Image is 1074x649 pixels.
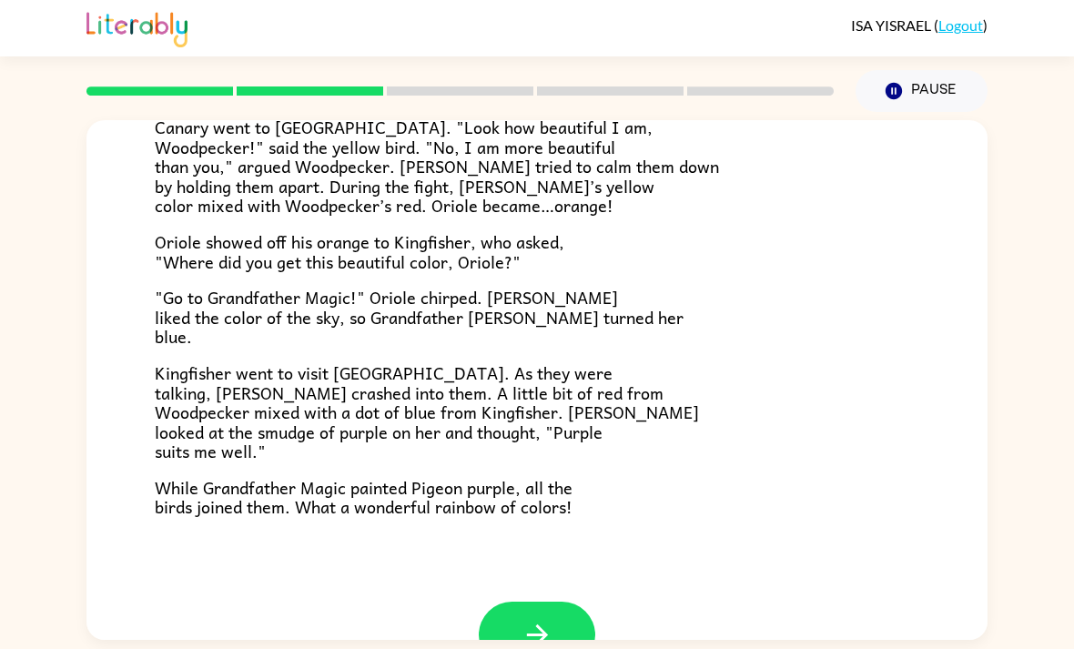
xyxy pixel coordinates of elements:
img: Literably [86,7,187,47]
span: Canary went to [GEOGRAPHIC_DATA]. "Look how beautiful I am, Woodpecker!" said the yellow bird. "N... [155,114,719,218]
div: ( ) [851,16,988,34]
button: Pause [856,70,988,112]
span: ISA YISRAEL [851,16,934,34]
span: "Go to Grandfather Magic!" Oriole chirped. [PERSON_NAME] liked the color of the sky, so Grandfath... [155,284,684,350]
a: Logout [938,16,983,34]
span: Oriole showed off his orange to Kingfisher, who asked, "Where did you get this beautiful color, O... [155,228,564,275]
span: Kingfisher went to visit [GEOGRAPHIC_DATA]. As they were talking, [PERSON_NAME] crashed into them... [155,360,699,464]
span: While Grandfather Magic painted Pigeon purple, all the birds joined them. What a wonderful rainbo... [155,474,572,521]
